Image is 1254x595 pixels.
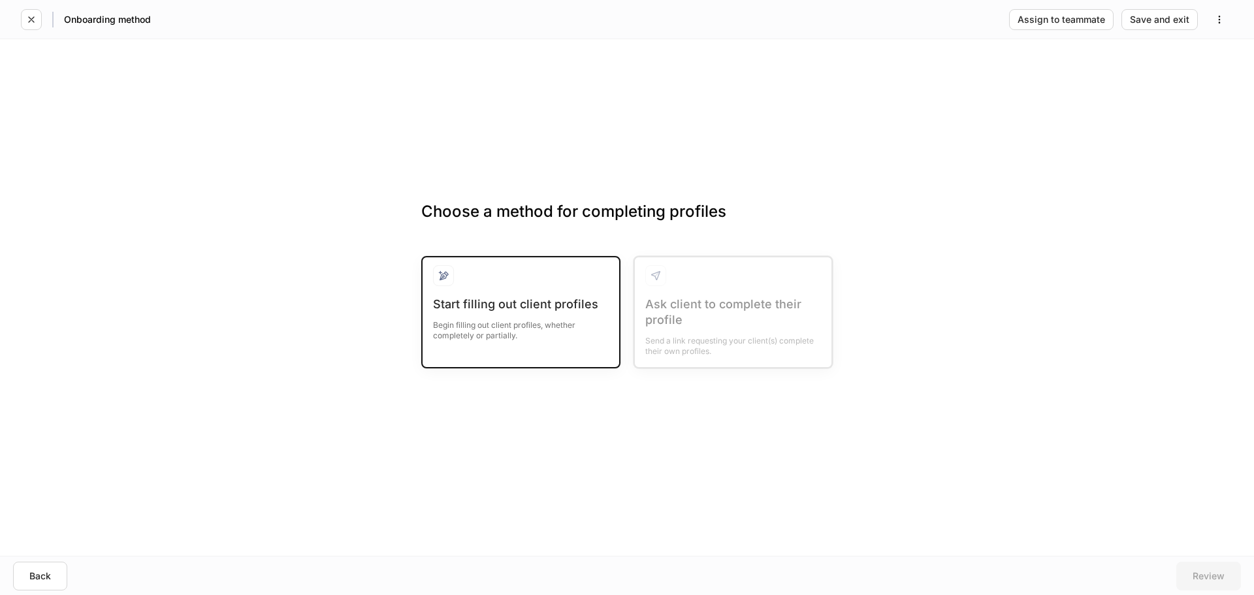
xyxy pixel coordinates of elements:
[433,312,609,341] div: Begin filling out client profiles, whether completely or partially.
[1130,15,1189,24] div: Save and exit
[13,562,67,590] button: Back
[1121,9,1198,30] button: Save and exit
[64,13,151,26] h5: Onboarding method
[1018,15,1105,24] div: Assign to teammate
[421,201,833,243] h3: Choose a method for completing profiles
[29,571,51,581] div: Back
[1009,9,1114,30] button: Assign to teammate
[433,297,609,312] div: Start filling out client profiles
